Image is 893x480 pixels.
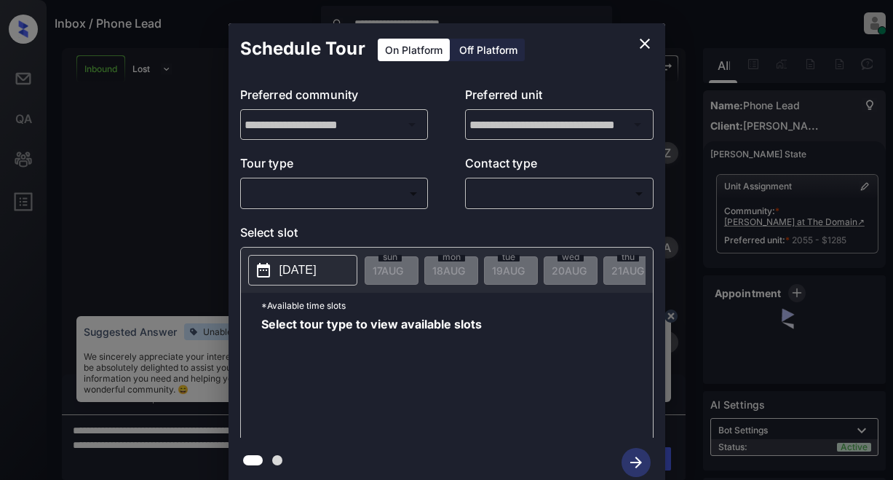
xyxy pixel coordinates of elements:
p: *Available time slots [261,293,653,318]
p: [DATE] [279,261,317,279]
p: Tour type [240,154,429,178]
h2: Schedule Tour [229,23,377,74]
div: On Platform [378,39,450,61]
p: Select slot [240,224,654,247]
span: Select tour type to view available slots [261,318,482,435]
button: close [630,29,659,58]
p: Contact type [465,154,654,178]
div: Off Platform [452,39,525,61]
button: [DATE] [248,255,357,286]
p: Preferred unit [465,86,654,109]
p: Preferred community [240,86,429,109]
